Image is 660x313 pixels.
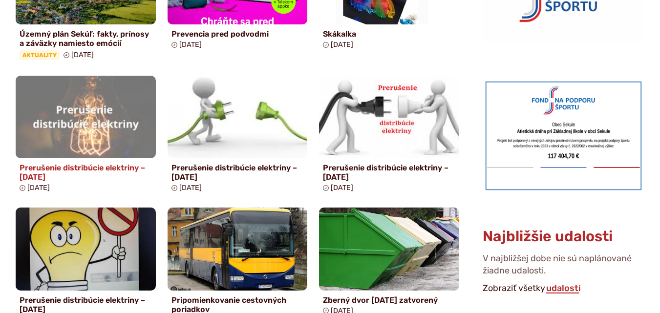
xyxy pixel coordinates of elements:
[179,184,202,192] span: [DATE]
[545,283,582,293] a: Zobraziť všetky udalosti
[171,29,304,39] h4: Prevencia pred podvodmi
[16,76,156,196] a: Prerušenie distribúcie elektriny – [DATE] [DATE]
[483,79,644,193] img: draha.png
[20,29,152,48] h4: Územný plán Sekúľ: fakty, prínosy a záväzky namiesto emócií
[20,50,60,60] span: Aktuality
[323,29,455,39] h4: Skákalka
[179,41,202,49] span: [DATE]
[331,184,353,192] span: [DATE]
[483,229,613,245] h3: Najbližšie udalosti
[331,41,353,49] span: [DATE]
[20,163,152,182] h4: Prerušenie distribúcie elektriny – [DATE]
[319,76,459,196] a: Prerušenie distribúcie elektriny – [DATE] [DATE]
[483,281,644,296] p: Zobraziť všetky
[483,252,644,281] p: V najbližšej dobe nie sú naplánované žiadne udalosti.
[71,51,94,59] span: [DATE]
[168,76,308,196] a: Prerušenie distribúcie elektriny – [DATE] [DATE]
[171,163,304,182] h4: Prerušenie distribúcie elektriny – [DATE]
[323,163,455,182] h4: Prerušenie distribúcie elektriny – [DATE]
[27,184,50,192] span: [DATE]
[323,295,455,305] h4: Zberný dvor [DATE] zatvorený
